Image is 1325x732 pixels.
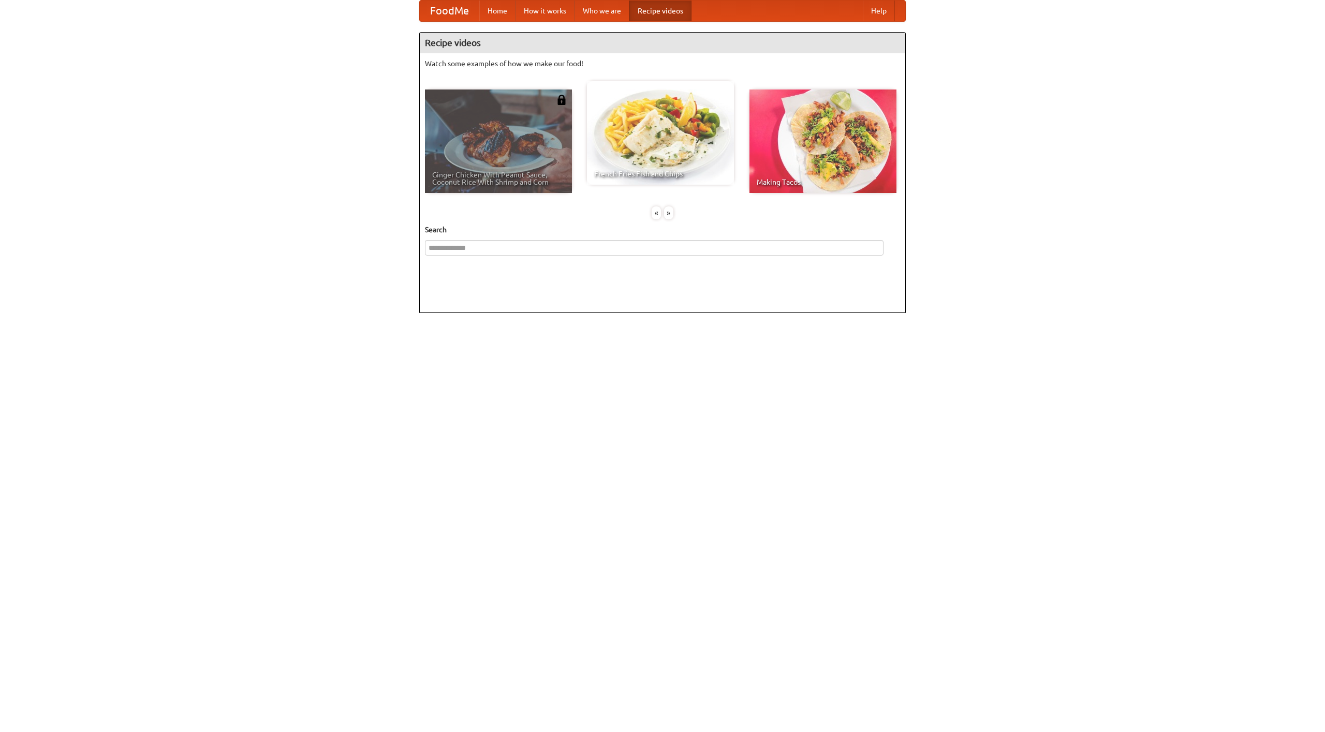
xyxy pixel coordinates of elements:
a: Home [479,1,516,21]
h4: Recipe videos [420,33,905,53]
p: Watch some examples of how we make our food! [425,58,900,69]
h5: Search [425,225,900,235]
a: Recipe videos [629,1,691,21]
a: French Fries Fish and Chips [587,81,734,185]
a: How it works [516,1,575,21]
span: French Fries Fish and Chips [594,170,727,177]
a: Who we are [575,1,629,21]
span: Making Tacos [757,178,889,186]
div: « [652,206,661,219]
a: Help [863,1,895,21]
div: » [664,206,673,219]
img: 483408.png [556,95,567,105]
a: Making Tacos [749,89,896,193]
a: FoodMe [420,1,479,21]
